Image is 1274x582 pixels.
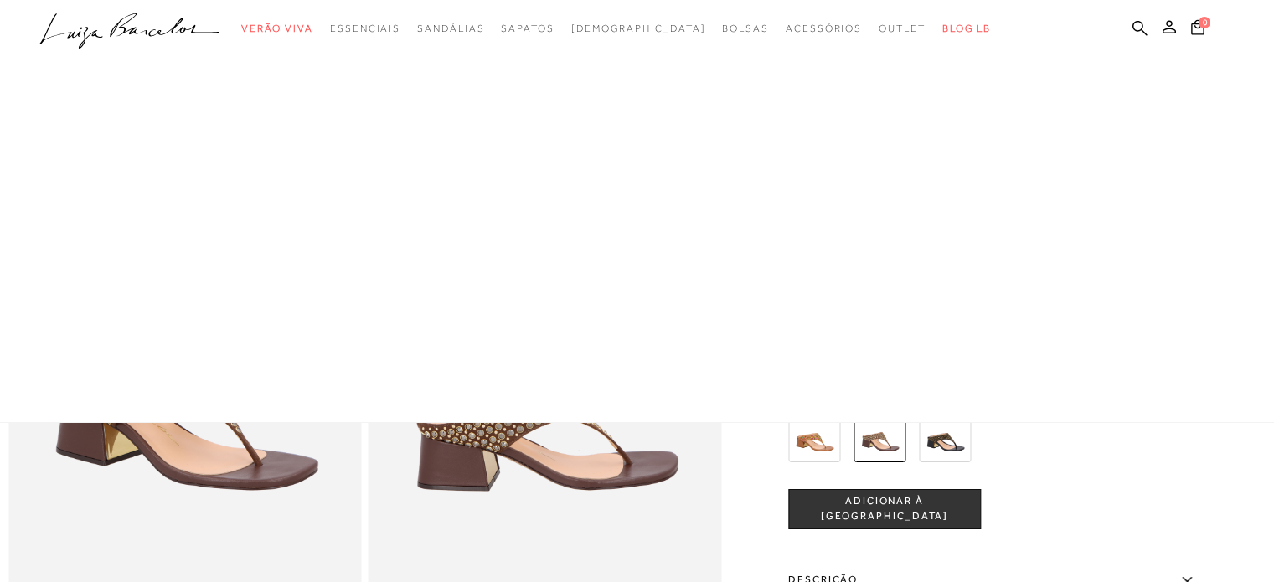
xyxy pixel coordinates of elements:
[786,13,862,44] a: categoryNavScreenReaderText
[788,489,981,529] button: ADICIONAR À [GEOGRAPHIC_DATA]
[919,410,971,462] img: MULE DE DEDO EM COURO PRETO COM APLICAÇÕES E SALTO BLOCO
[879,13,926,44] a: categoryNavScreenReaderText
[571,13,706,44] a: noSubCategoriesText
[1186,18,1210,41] button: 0
[1199,17,1210,28] span: 0
[241,13,313,44] a: categoryNavScreenReaderText
[879,23,926,34] span: Outlet
[942,13,991,44] a: BLOG LB
[417,23,484,34] span: Sandálias
[241,23,313,34] span: Verão Viva
[942,23,991,34] span: BLOG LB
[789,494,980,523] span: ADICIONAR À [GEOGRAPHIC_DATA]
[501,13,554,44] a: categoryNavScreenReaderText
[788,410,840,462] img: MULE DE DEDO EM COURO CARAMELO COM APLICAÇÕES E SALTO BLOCO
[722,23,769,34] span: Bolsas
[722,13,769,44] a: categoryNavScreenReaderText
[571,23,706,34] span: [DEMOGRAPHIC_DATA]
[330,23,400,34] span: Essenciais
[501,23,554,34] span: Sapatos
[417,13,484,44] a: categoryNavScreenReaderText
[786,23,862,34] span: Acessórios
[330,13,400,44] a: categoryNavScreenReaderText
[854,410,905,462] img: MULE DE DEDO EM COURO COFFE COM APLICAÇÕES E SALTO BLOCO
